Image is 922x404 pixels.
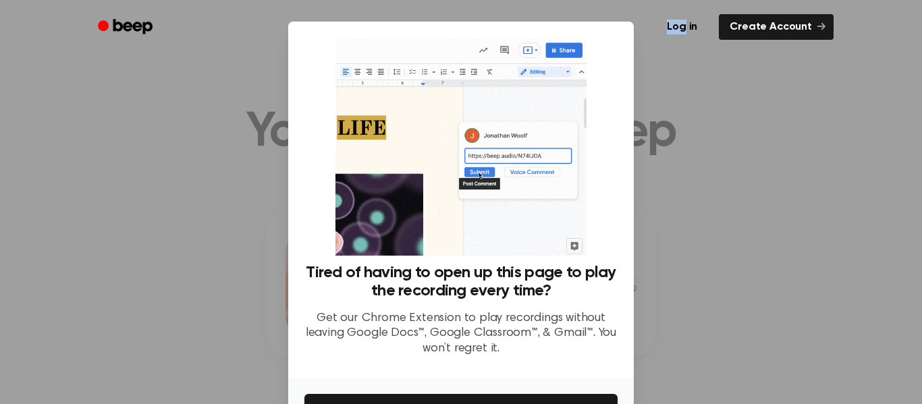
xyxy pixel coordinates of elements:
a: Beep [88,14,165,40]
h3: Tired of having to open up this page to play the recording every time? [304,264,618,300]
a: Create Account [719,14,834,40]
p: Get our Chrome Extension to play recordings without leaving Google Docs™, Google Classroom™, & Gm... [304,311,618,357]
img: Beep extension in action [335,38,586,256]
a: Log in [653,11,711,42]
